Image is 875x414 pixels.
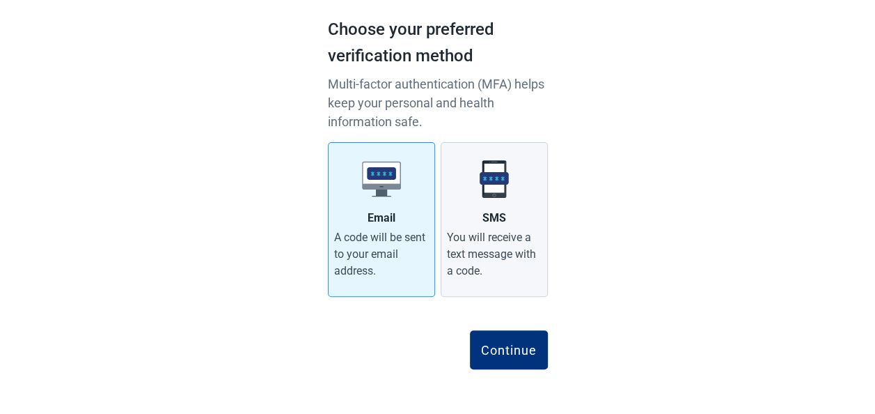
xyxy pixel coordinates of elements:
div: A code will be sent to your email address. [334,229,429,279]
div: You will receive a text message with a code. [447,229,542,279]
div: SMS [482,210,506,227]
h1: Choose your preferred verification method [328,17,548,75]
div: Email [368,210,395,227]
div: Continue [481,343,537,357]
button: Continue [470,330,548,369]
p: Multi-factor authentication (MFA) helps keep your personal and health information safe. [328,75,548,131]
